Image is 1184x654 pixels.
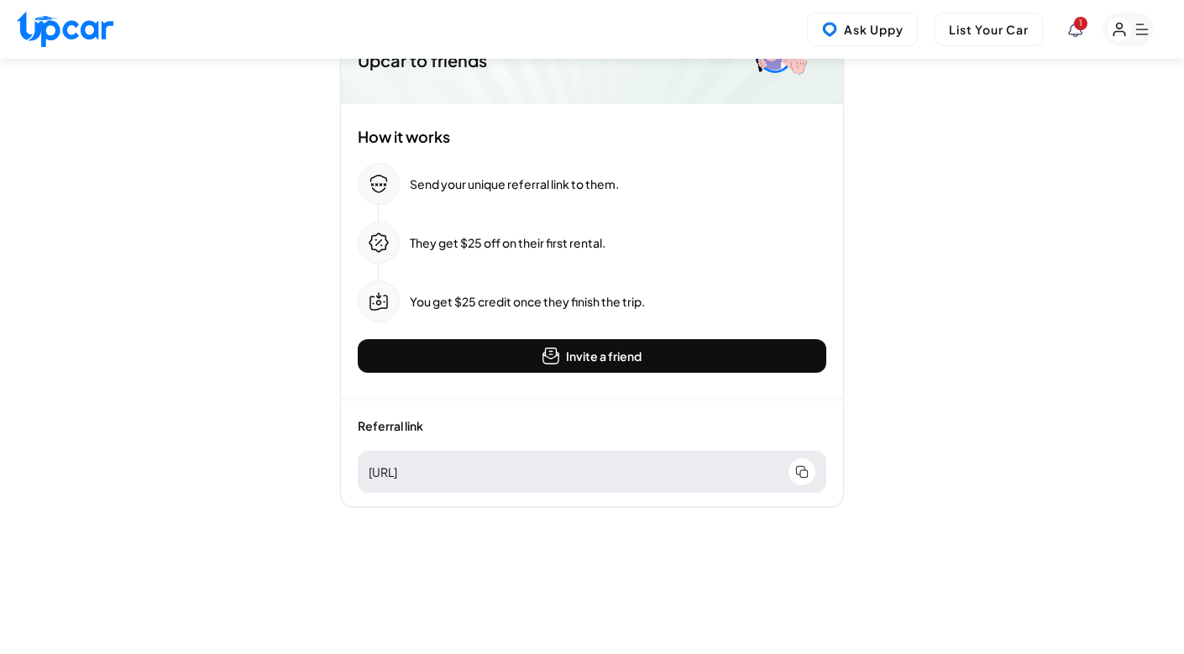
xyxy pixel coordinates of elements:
[369,174,389,194] img: refer
[369,291,389,311] img: refer
[807,13,918,46] button: Ask Uppy
[542,348,559,364] img: refer
[369,233,389,253] img: refer
[821,21,838,38] img: Uppy
[358,417,826,434] h3: Referral link
[410,175,619,192] p: Send your unique referral link to them.
[358,339,826,373] button: Invite a friend
[17,11,113,47] img: Upcar Logo
[410,234,605,251] p: They get $25 off on their first rental.
[369,463,782,480] span: [URL]
[1068,22,1082,37] div: View Notifications
[358,128,826,146] h2: How it works
[410,293,645,310] p: You get $25 credit once they finish the trip.
[935,13,1043,46] button: List Your Car
[566,348,642,364] span: Invite a friend
[795,465,809,479] img: refer
[1074,17,1087,30] span: You have new notifications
